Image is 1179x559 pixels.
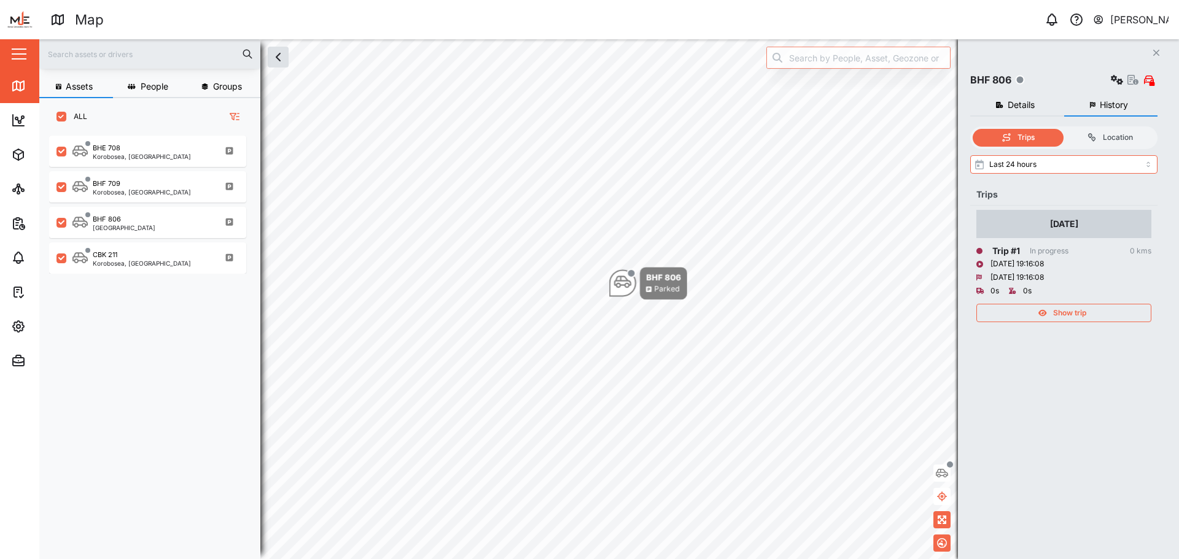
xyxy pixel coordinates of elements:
[32,320,76,333] div: Settings
[609,267,687,299] div: Map marker
[990,258,1044,270] div: [DATE] 19:16:08
[93,214,121,225] div: BHF 806
[766,47,951,69] input: Search by People, Asset, Geozone or Place
[49,131,260,549] div: grid
[66,112,87,121] label: ALL
[93,179,120,189] div: BHF 709
[1130,245,1151,257] div: 0 kms
[93,250,117,260] div: CBK 211
[990,285,999,297] div: 0s
[93,260,191,266] div: Korobosea, [GEOGRAPHIC_DATA]
[970,155,1158,174] input: Select range
[32,79,60,93] div: Map
[654,283,679,295] div: Parked
[1092,11,1169,28] button: [PERSON_NAME]
[32,182,61,196] div: Sites
[32,217,74,230] div: Reports
[213,82,242,91] span: Groups
[992,244,1020,258] div: Trip # 1
[1103,132,1133,144] div: Location
[976,188,1151,201] div: Trips
[1030,245,1068,257] div: In progress
[32,285,66,299] div: Tasks
[1023,285,1032,297] div: 0s
[990,272,1044,283] div: [DATE] 19:16:08
[32,114,87,127] div: Dashboard
[6,6,33,33] img: Main Logo
[141,82,168,91] span: People
[1008,101,1035,109] span: Details
[32,354,68,368] div: Admin
[32,148,70,161] div: Assets
[646,271,681,283] div: BHF 806
[93,225,155,231] div: [GEOGRAPHIC_DATA]
[1053,304,1086,322] span: Show trip
[1050,217,1078,231] div: [DATE]
[75,9,104,31] div: Map
[93,189,191,195] div: Korobosea, [GEOGRAPHIC_DATA]
[66,82,93,91] span: Assets
[1100,101,1128,109] span: History
[32,251,70,264] div: Alarms
[970,72,1011,88] div: BHF 806
[93,143,120,153] div: BHE 708
[1018,132,1035,144] div: Trips
[1110,12,1169,28] div: [PERSON_NAME]
[976,304,1151,322] button: Show trip
[93,153,191,160] div: Korobosea, [GEOGRAPHIC_DATA]
[39,39,1179,559] canvas: Map
[47,45,253,63] input: Search assets or drivers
